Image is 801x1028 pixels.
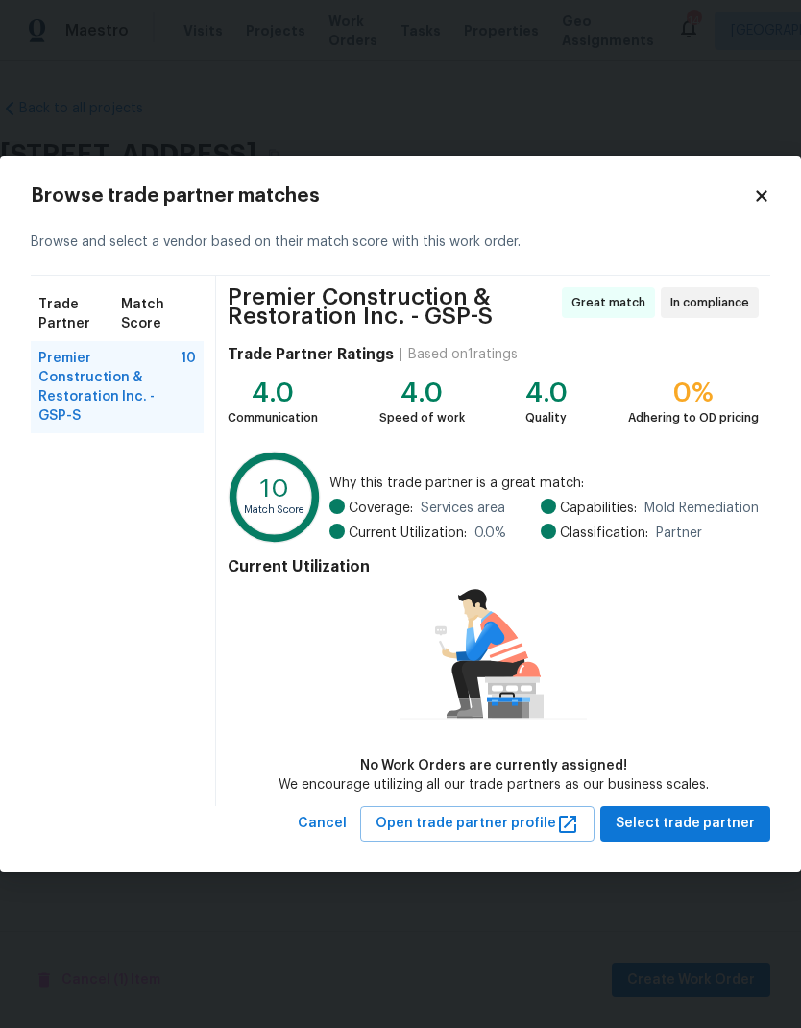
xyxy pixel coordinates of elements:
span: In compliance [670,293,757,312]
div: Browse and select a vendor based on their match score with this work order. [31,209,770,276]
div: 0% [628,383,759,403]
span: 0.0 % [474,524,506,543]
text: Match Score [244,504,305,515]
div: 4.0 [228,383,318,403]
span: Services area [421,499,505,518]
div: We encourage utilizing all our trade partners as our business scales. [279,775,709,795]
div: Based on 1 ratings [408,345,518,364]
h4: Trade Partner Ratings [228,345,394,364]
span: Open trade partner profile [376,812,579,836]
span: 10 [181,349,196,426]
span: Great match [571,293,653,312]
span: Match Score [121,295,196,333]
span: Partner [656,524,702,543]
div: Speed of work [379,408,465,428]
div: Quality [525,408,568,428]
div: Adhering to OD pricing [628,408,759,428]
text: 10 [260,477,289,502]
div: No Work Orders are currently assigned! [279,756,709,775]
div: | [394,345,408,364]
h4: Current Utilization [228,557,759,576]
div: 4.0 [379,383,465,403]
button: Cancel [290,806,354,842]
span: Coverage: [349,499,413,518]
span: Classification: [560,524,648,543]
span: Cancel [298,812,347,836]
button: Select trade partner [600,806,770,842]
span: Mold Remediation [644,499,759,518]
span: Trade Partner [38,295,121,333]
span: Capabilities: [560,499,637,518]
div: 4.0 [525,383,568,403]
span: Select trade partner [616,812,755,836]
span: Why this trade partner is a great match: [329,474,759,493]
span: Premier Construction & Restoration Inc. - GSP-S [228,287,556,326]
span: Premier Construction & Restoration Inc. - GSP-S [38,349,181,426]
div: Communication [228,408,318,428]
span: Current Utilization: [349,524,467,543]
h2: Browse trade partner matches [31,186,753,206]
button: Open trade partner profile [360,806,595,842]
